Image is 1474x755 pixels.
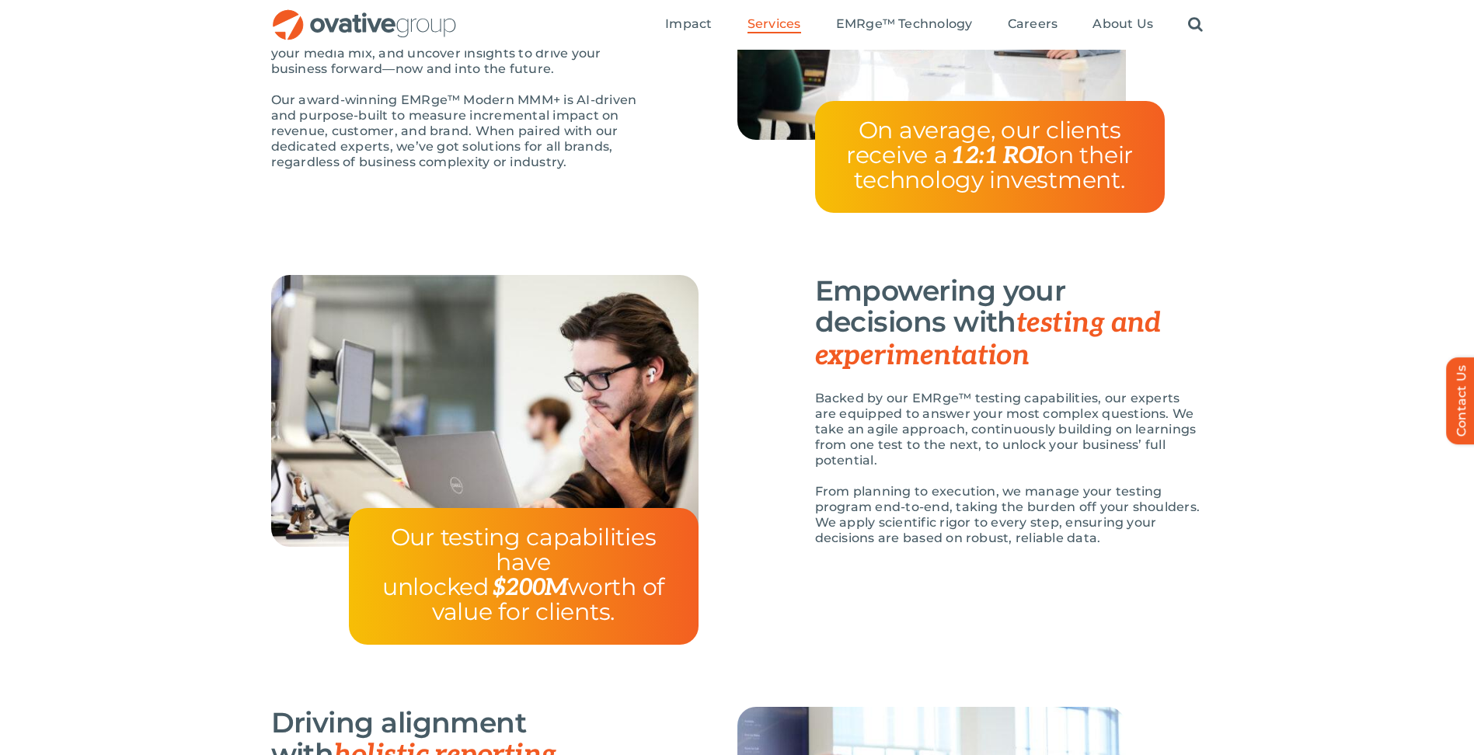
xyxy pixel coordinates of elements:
span: About Us [1092,16,1153,32]
span: Careers [1008,16,1058,32]
span: EMRge™ Technology [836,16,973,32]
span: Services [747,16,801,32]
span: $200M [493,574,569,602]
p: From planning to execution, we manage your testing program end-to-end, taking the burden off your... [815,484,1204,546]
a: Search [1188,16,1203,33]
span: worth of value for clients. [432,572,664,626]
a: Careers [1008,16,1058,33]
a: About Us [1092,16,1153,33]
span: Our testing capabilities have unlocked [382,523,656,601]
span: on their technology investment. [854,141,1133,194]
h3: Empowering your decisions with [815,275,1204,371]
a: Services [747,16,801,33]
span: On average, our clients receive a [846,116,1120,169]
p: Our award-winning EMRge™ Modern MMM+ is AI-driven and purpose-built to measure incremental impact... [271,92,660,170]
a: Impact [665,16,712,33]
img: Measurement – Testing and Experimentation [271,275,699,547]
a: EMRge™ Technology [836,16,973,33]
p: Backed by our EMRge™ testing capabilities, our experts are equipped to answer your most complex q... [815,391,1204,468]
span: Impact [665,16,712,32]
span: 12:1 ROI [951,142,1044,170]
span: testing and experimentation [815,306,1161,373]
a: OG_Full_horizontal_RGB [271,8,458,23]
